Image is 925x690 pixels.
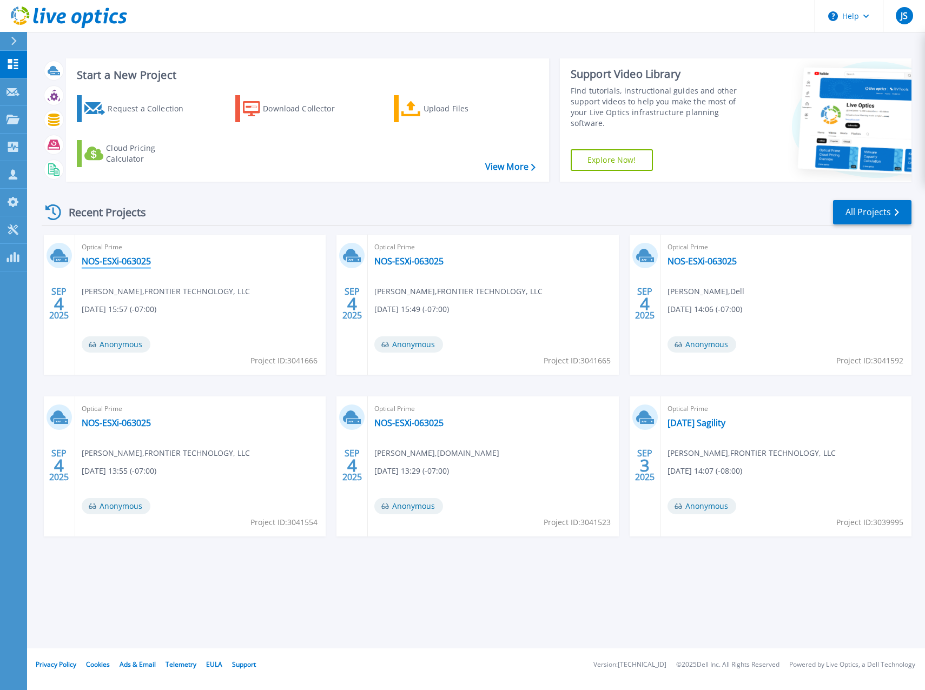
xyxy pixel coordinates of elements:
[49,284,69,323] div: SEP 2025
[394,95,514,122] a: Upload Files
[544,516,611,528] span: Project ID: 3041523
[54,461,64,470] span: 4
[571,149,653,171] a: Explore Now!
[374,303,449,315] span: [DATE] 15:49 (-07:00)
[668,303,742,315] span: [DATE] 14:06 (-07:00)
[374,465,449,477] span: [DATE] 13:29 (-07:00)
[836,516,903,528] span: Project ID: 3039995
[571,67,749,81] div: Support Video Library
[593,661,666,668] li: Version: [TECHNICAL_ID]
[347,299,357,308] span: 4
[668,417,725,428] a: [DATE] Sagility
[668,336,736,353] span: Anonymous
[374,241,612,253] span: Optical Prime
[342,284,362,323] div: SEP 2025
[106,143,193,164] div: Cloud Pricing Calculator
[86,660,110,669] a: Cookies
[42,199,161,225] div: Recent Projects
[485,162,536,172] a: View More
[82,303,156,315] span: [DATE] 15:57 (-07:00)
[206,660,222,669] a: EULA
[668,403,905,415] span: Optical Prime
[82,286,250,297] span: [PERSON_NAME] , FRONTIER TECHNOLOGY, LLC
[676,661,779,668] li: © 2025 Dell Inc. All Rights Reserved
[640,461,650,470] span: 3
[347,461,357,470] span: 4
[235,95,356,122] a: Download Collector
[77,69,535,81] h3: Start a New Project
[374,498,443,514] span: Anonymous
[668,241,905,253] span: Optical Prime
[108,98,194,120] div: Request a Collection
[82,447,250,459] span: [PERSON_NAME] , FRONTIER TECHNOLOGY, LLC
[263,98,349,120] div: Download Collector
[668,498,736,514] span: Anonymous
[250,355,318,367] span: Project ID: 3041666
[668,447,836,459] span: [PERSON_NAME] , FRONTIER TECHNOLOGY, LLC
[232,660,256,669] a: Support
[571,85,749,129] div: Find tutorials, instructional guides and other support videos to help you make the most of your L...
[250,516,318,528] span: Project ID: 3041554
[82,256,151,267] a: NOS-ESXi-063025
[424,98,510,120] div: Upload Files
[374,256,444,267] a: NOS-ESXi-063025
[82,498,150,514] span: Anonymous
[36,660,76,669] a: Privacy Policy
[82,465,156,477] span: [DATE] 13:55 (-07:00)
[374,286,543,297] span: [PERSON_NAME] , FRONTIER TECHNOLOGY, LLC
[77,95,197,122] a: Request a Collection
[49,446,69,485] div: SEP 2025
[374,336,443,353] span: Anonymous
[836,355,903,367] span: Project ID: 3041592
[54,299,64,308] span: 4
[901,11,908,20] span: JS
[544,355,611,367] span: Project ID: 3041665
[82,241,319,253] span: Optical Prime
[374,447,499,459] span: [PERSON_NAME] , [DOMAIN_NAME]
[668,286,744,297] span: [PERSON_NAME] , Dell
[789,661,915,668] li: Powered by Live Optics, a Dell Technology
[82,417,151,428] a: NOS-ESXi-063025
[342,446,362,485] div: SEP 2025
[668,465,742,477] span: [DATE] 14:07 (-08:00)
[166,660,196,669] a: Telemetry
[635,284,655,323] div: SEP 2025
[635,446,655,485] div: SEP 2025
[833,200,911,224] a: All Projects
[120,660,156,669] a: Ads & Email
[374,417,444,428] a: NOS-ESXi-063025
[374,403,612,415] span: Optical Prime
[77,140,197,167] a: Cloud Pricing Calculator
[82,403,319,415] span: Optical Prime
[668,256,737,267] a: NOS-ESXi-063025
[640,299,650,308] span: 4
[82,336,150,353] span: Anonymous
